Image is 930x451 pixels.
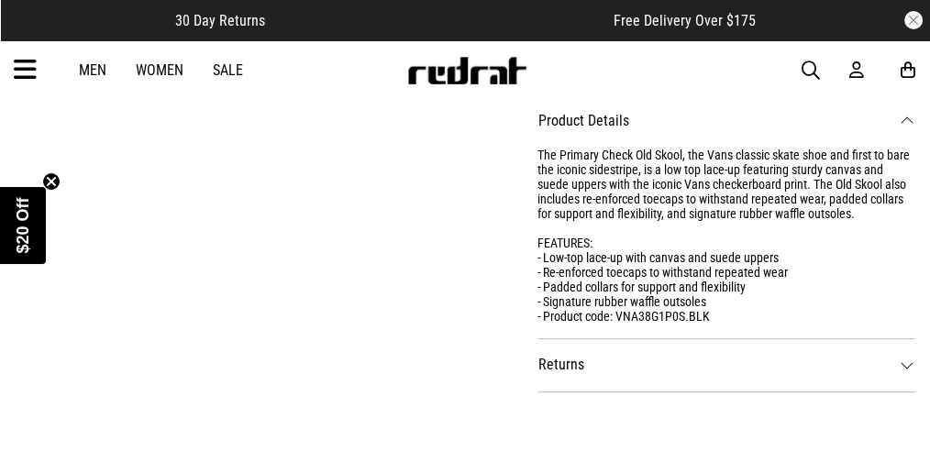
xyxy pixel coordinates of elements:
a: Men [79,61,106,79]
span: 30 Day Returns [175,12,265,29]
div: The Primary Check Old Skool, the Vans classic skate shoe and first to bare the iconic sidestripe,... [537,148,915,324]
dt: Product Details [537,94,915,148]
a: Women [136,61,183,79]
a: Sale [213,61,243,79]
button: Open LiveChat chat widget [15,7,70,62]
img: Redrat logo [406,57,527,84]
dt: Returns [537,338,915,391]
span: Free Delivery Over $175 [614,12,756,29]
iframe: Customer reviews powered by Trustpilot [302,11,577,29]
button: Close teaser [42,172,61,191]
span: $20 Off [14,197,32,253]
